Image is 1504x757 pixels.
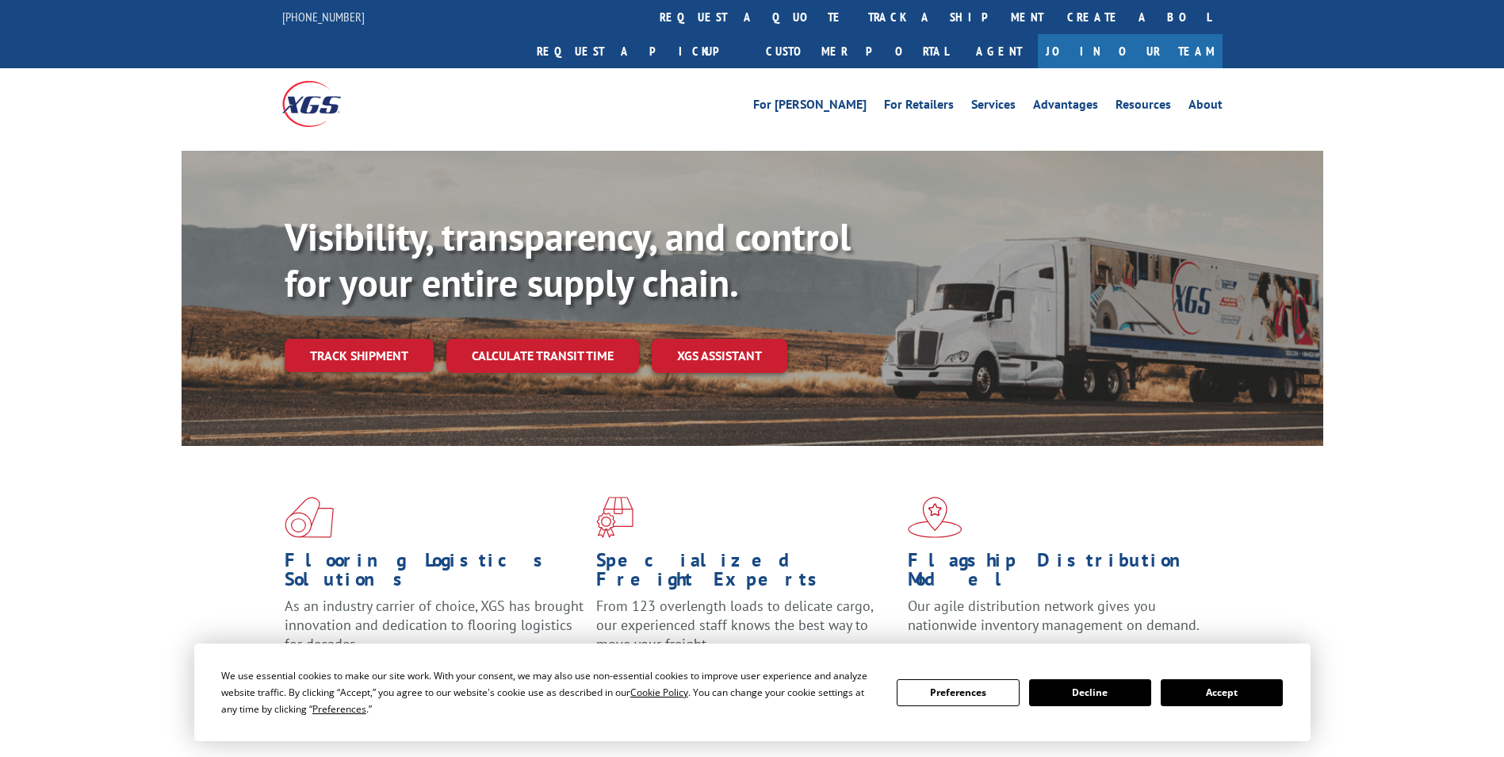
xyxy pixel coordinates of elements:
[1038,34,1223,68] a: Join Our Team
[1188,98,1223,116] a: About
[1116,98,1171,116] a: Resources
[285,212,851,307] b: Visibility, transparency, and control for your entire supply chain.
[596,497,633,538] img: xgs-icon-focused-on-flooring-red
[596,551,896,597] h1: Specialized Freight Experts
[194,644,1311,741] div: Cookie Consent Prompt
[1161,679,1283,706] button: Accept
[1033,98,1098,116] a: Advantages
[908,597,1200,634] span: Our agile distribution network gives you nationwide inventory management on demand.
[285,497,334,538] img: xgs-icon-total-supply-chain-intelligence-red
[221,667,878,717] div: We use essential cookies to make our site work. With your consent, we may also use non-essential ...
[630,686,688,699] span: Cookie Policy
[753,98,867,116] a: For [PERSON_NAME]
[285,339,434,372] a: Track shipment
[884,98,954,116] a: For Retailers
[285,551,584,597] h1: Flooring Logistics Solutions
[897,679,1019,706] button: Preferences
[312,702,366,716] span: Preferences
[908,551,1207,597] h1: Flagship Distribution Model
[652,339,787,373] a: XGS ASSISTANT
[446,339,639,373] a: Calculate transit time
[525,34,754,68] a: Request a pickup
[282,9,365,25] a: [PHONE_NUMBER]
[1029,679,1151,706] button: Decline
[971,98,1016,116] a: Services
[960,34,1038,68] a: Agent
[596,597,896,667] p: From 123 overlength loads to delicate cargo, our experienced staff knows the best way to move you...
[285,597,584,653] span: As an industry carrier of choice, XGS has brought innovation and dedication to flooring logistics...
[908,497,962,538] img: xgs-icon-flagship-distribution-model-red
[754,34,960,68] a: Customer Portal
